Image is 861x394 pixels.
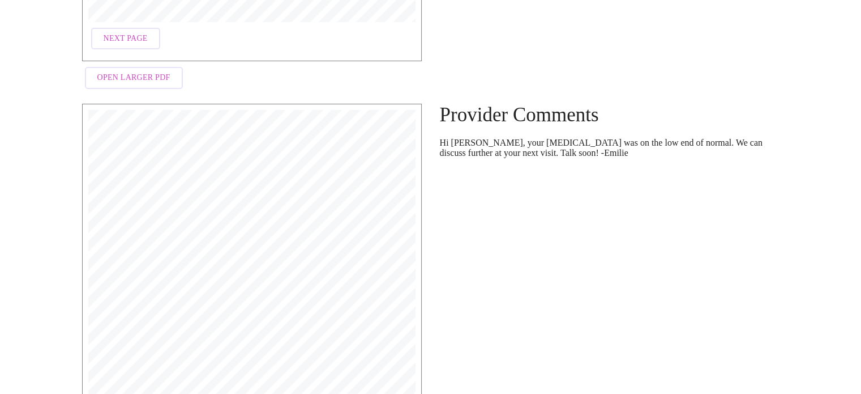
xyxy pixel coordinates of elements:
[97,71,170,85] span: Open Larger PDF
[440,138,779,158] p: Hi [PERSON_NAME], your [MEDICAL_DATA] was on the low end of normal. We can discuss further at you...
[104,32,148,46] span: Next Page
[440,104,779,126] h4: Provider Comments
[91,28,160,50] button: Next Page
[85,67,183,89] button: Open Larger PDF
